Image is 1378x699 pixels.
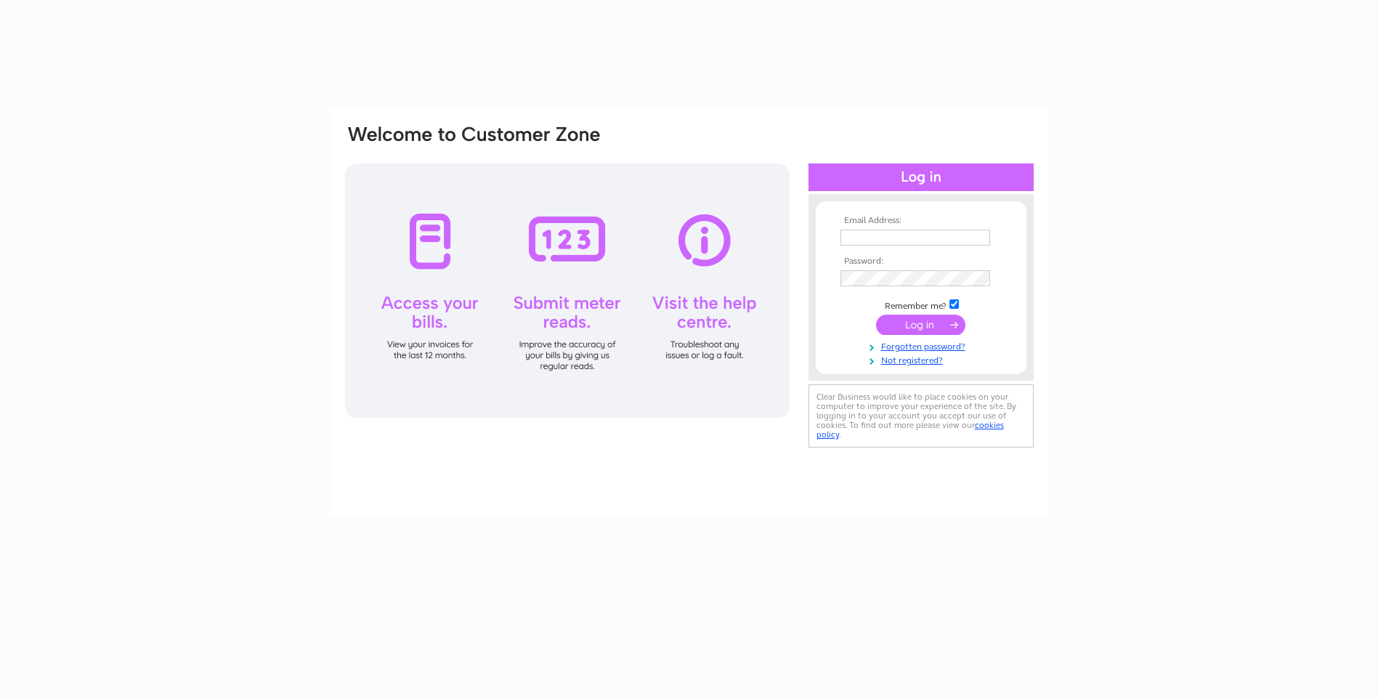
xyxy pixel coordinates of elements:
[808,384,1034,448] div: Clear Business would like to place cookies on your computer to improve your experience of the sit...
[816,420,1004,440] a: cookies policy
[837,256,1005,267] th: Password:
[840,339,1005,352] a: Forgotten password?
[840,352,1005,366] a: Not registered?
[876,315,965,335] input: Submit
[837,297,1005,312] td: Remember me?
[837,216,1005,226] th: Email Address:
